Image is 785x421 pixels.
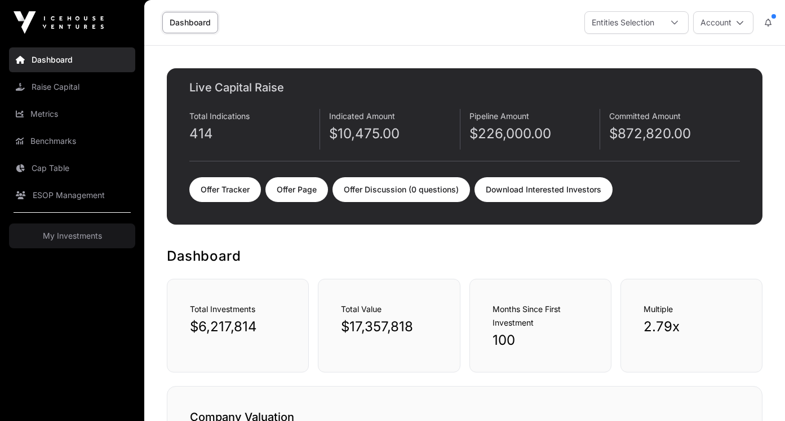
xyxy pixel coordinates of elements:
a: Cap Table [9,156,135,181]
p: $10,475.00 [329,125,459,143]
h1: Dashboard [167,247,762,265]
span: Total Value [341,304,382,314]
a: Dashboard [9,47,135,72]
a: Metrics [9,102,135,126]
span: Pipeline Amount [469,111,529,121]
p: 2.79x [644,318,739,336]
a: ESOP Management [9,183,135,208]
p: 100 [493,331,588,349]
p: 414 [189,125,320,143]
button: Account [693,11,753,34]
a: Offer Discussion (0 questions) [332,177,470,202]
a: Benchmarks [9,129,135,154]
p: $6,217,814 [190,318,286,336]
p: $17,357,818 [341,318,437,336]
a: Offer Tracker [189,177,261,202]
h2: Live Capital Raise [189,80,740,95]
a: Raise Capital [9,74,135,99]
span: Total Indications [189,111,250,121]
a: Dashboard [162,12,218,33]
iframe: Chat Widget [729,367,785,421]
a: My Investments [9,223,135,248]
span: Months Since First Investment [493,304,561,327]
img: Icehouse Ventures Logo [14,11,104,34]
span: Committed Amount [609,111,681,121]
span: Indicated Amount [329,111,395,121]
a: Offer Page [265,177,328,202]
span: Multiple [644,304,673,314]
a: Download Interested Investors [474,177,613,202]
div: Entities Selection [585,12,661,33]
span: Total Investments [190,304,255,314]
p: $226,000.00 [469,125,600,143]
p: $872,820.00 [609,125,740,143]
